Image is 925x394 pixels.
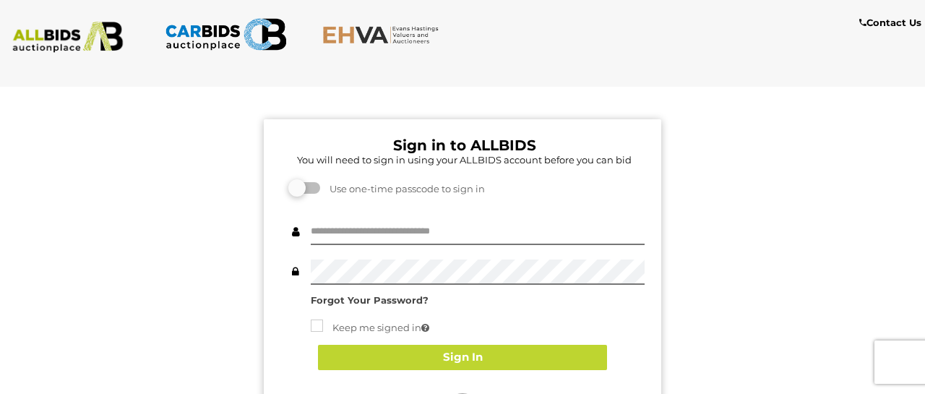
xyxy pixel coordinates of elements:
button: Sign In [318,345,607,370]
a: Forgot Your Password? [311,294,429,306]
span: Use one-time passcode to sign in [322,183,485,194]
img: ALLBIDS.com.au [7,22,129,53]
h5: You will need to sign in using your ALLBIDS account before you can bid [284,155,645,165]
img: CARBIDS.com.au [165,14,287,54]
label: Keep me signed in [311,320,429,336]
b: Sign in to ALLBIDS [393,137,536,154]
b: Contact Us [859,17,921,28]
img: EHVA.com.au [322,25,444,44]
a: Contact Us [859,14,925,31]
